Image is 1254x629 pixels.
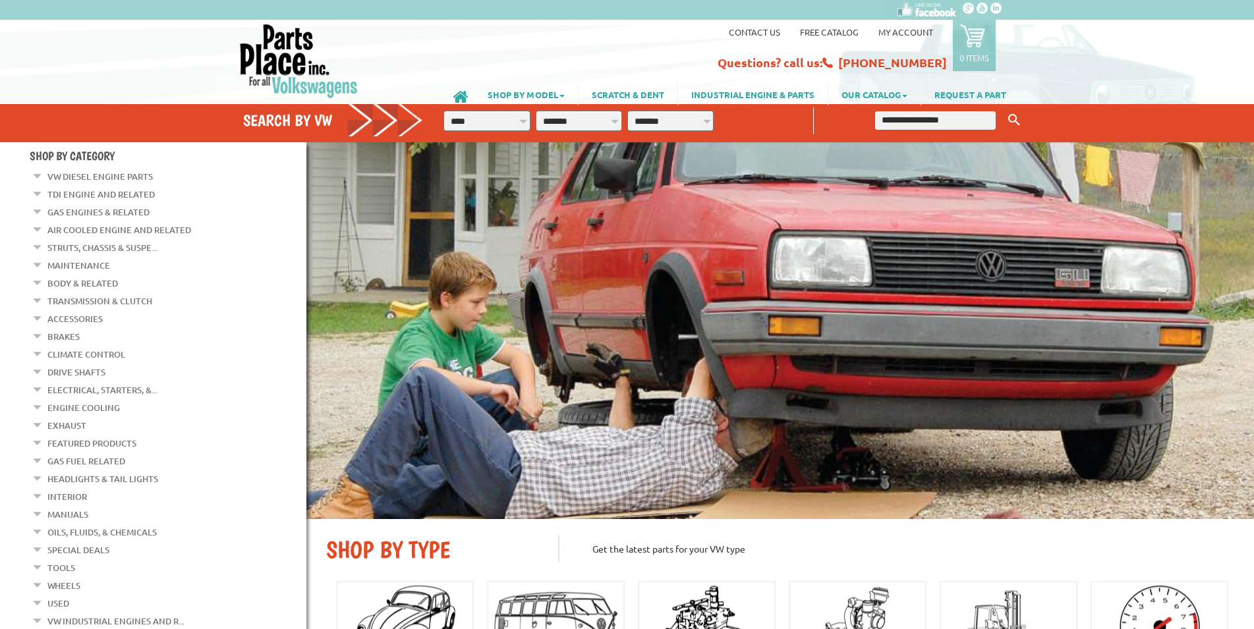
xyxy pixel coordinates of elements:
[47,524,157,541] a: Oils, Fluids, & Chemicals
[47,364,105,381] a: Drive Shafts
[47,417,86,434] a: Exhaust
[47,452,125,470] a: Gas Fuel Related
[579,83,677,105] a: SCRATCH & DENT
[47,275,118,292] a: Body & Related
[47,257,110,274] a: Maintenance
[959,52,989,63] p: 0 items
[678,83,828,105] a: INDUSTRIAL ENGINE & PARTS
[558,535,1234,562] p: Get the latest parts for your VW type
[800,26,859,38] a: Free Catalog
[47,470,158,487] a: Headlights & Tail Lights
[47,346,125,363] a: Climate Control
[47,488,87,505] a: Interior
[47,506,88,523] a: Manuals
[474,83,578,105] a: SHOP BY MODEL
[878,26,933,38] a: My Account
[47,577,80,594] a: Wheels
[47,292,152,310] a: Transmission & Clutch
[239,23,359,99] img: Parts Place Inc!
[47,204,150,221] a: Gas Engines & Related
[921,83,1019,105] a: REQUEST A PART
[47,435,136,452] a: Featured Products
[30,149,306,163] h4: Shop By Category
[47,328,80,345] a: Brakes
[326,535,538,564] h2: SHOP BY TYPE
[47,239,157,256] a: Struts, Chassis & Suspe...
[47,559,75,576] a: Tools
[47,381,157,398] a: Electrical, Starters, &...
[953,20,996,71] a: 0 items
[1004,109,1024,131] button: Keyword Search
[47,186,155,203] a: TDI Engine and Related
[47,168,153,185] a: VW Diesel Engine Parts
[243,111,424,130] h4: Search by VW
[47,541,109,559] a: Special Deals
[828,83,921,105] a: OUR CATALOG
[729,26,780,38] a: Contact us
[47,399,120,416] a: Engine Cooling
[47,310,103,327] a: Accessories
[47,595,69,612] a: Used
[47,221,191,238] a: Air Cooled Engine and Related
